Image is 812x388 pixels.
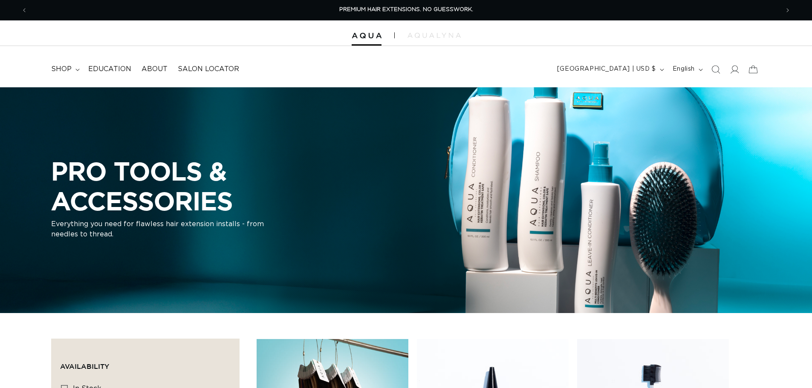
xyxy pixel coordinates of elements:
button: Next announcement [778,2,797,18]
summary: Availability (0 selected) [60,348,231,378]
button: English [668,61,706,78]
a: Education [83,60,136,79]
button: [GEOGRAPHIC_DATA] | USD $ [552,61,668,78]
span: [GEOGRAPHIC_DATA] | USD $ [557,65,656,74]
h2: PRO TOOLS & ACCESSORIES [51,156,375,216]
span: shop [51,65,72,74]
img: Aqua Hair Extensions [352,33,381,39]
span: Availability [60,362,109,370]
span: English [673,65,695,74]
span: About [142,65,168,74]
button: Previous announcement [15,2,34,18]
img: aqualyna.com [407,33,461,38]
a: About [136,60,173,79]
p: Everything you need for flawless hair extension installs - from needles to thread. [51,219,264,240]
span: Salon Locator [178,65,239,74]
span: PREMIUM HAIR EXTENSIONS. NO GUESSWORK. [339,7,473,12]
summary: Search [706,60,725,79]
span: Education [88,65,131,74]
summary: shop [46,60,83,79]
a: Salon Locator [173,60,244,79]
